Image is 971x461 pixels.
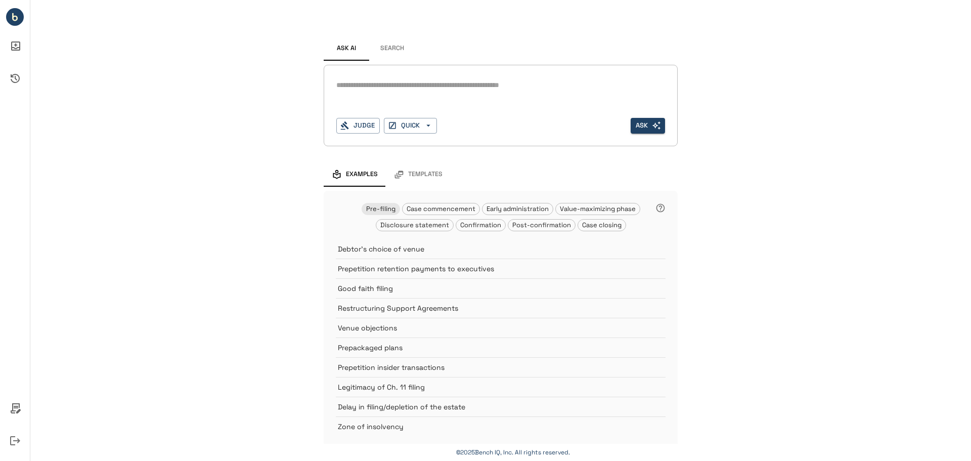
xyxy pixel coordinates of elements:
[346,171,378,179] span: Examples
[336,118,380,134] button: Judge
[338,323,640,333] p: Venue objections
[376,219,454,231] div: Disclosure statement
[456,221,505,229] span: Confirmation
[336,377,666,397] div: Legitimacy of Ch. 11 filing
[336,278,666,298] div: Good faith filing
[556,204,640,213] span: Value-maximizing phase
[336,318,666,338] div: Venue objections
[631,118,665,134] span: Enter search text
[369,36,415,61] button: Search
[508,221,575,229] span: Post-confirmation
[338,382,640,392] p: Legitimacy of Ch. 11 filing
[403,204,479,213] span: Case commencement
[362,203,400,215] div: Pre-filing
[338,343,640,353] p: Prepackaged plans
[362,204,400,213] span: Pre-filing
[376,221,453,229] span: Disclosure statement
[482,204,553,213] span: Early administration
[338,264,640,274] p: Prepetition retention payments to executives
[337,45,356,53] span: Ask AI
[336,259,666,278] div: Prepetition retention payments to executives
[338,283,640,294] p: Good faith filing
[336,416,666,436] div: Zone of insolvency
[482,203,553,215] div: Early administration
[408,171,443,179] span: Templates
[631,118,665,134] button: Ask
[338,422,640,432] p: Zone of insolvency
[578,219,626,231] div: Case closing
[508,219,576,231] div: Post-confirmation
[578,221,626,229] span: Case closing
[338,402,640,412] p: Delay in filing/depletion of the estate
[336,397,666,416] div: Delay in filing/depletion of the estate
[456,219,506,231] div: Confirmation
[384,118,437,134] button: QUICK
[336,338,666,357] div: Prepackaged plans
[336,239,666,259] div: Debtor's choice of venue
[336,357,666,377] div: Prepetition insider transactions
[402,203,480,215] div: Case commencement
[338,244,640,254] p: Debtor's choice of venue
[555,203,640,215] div: Value-maximizing phase
[338,303,640,313] p: Restructuring Support Agreements
[336,298,666,318] div: Restructuring Support Agreements
[338,362,640,372] p: Prepetition insider transactions
[324,162,678,187] div: examples and templates tabs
